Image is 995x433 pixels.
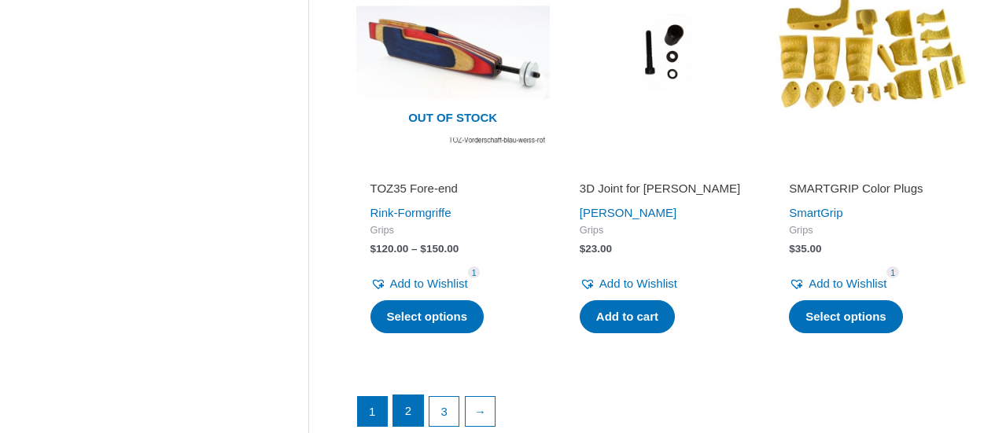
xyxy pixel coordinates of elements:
a: Page 3 [429,397,459,427]
iframe: Customer reviews powered by Trustpilot [580,159,745,178]
span: Grips [370,224,536,237]
h2: SMARTGRIP Color Plugs [789,181,954,196]
iframe: Customer reviews powered by Trustpilot [789,159,954,178]
span: Add to Wishlist [390,277,468,290]
bdi: 150.00 [420,243,459,255]
h2: 3D Joint for [PERSON_NAME] [580,181,745,196]
span: Page 1 [358,397,388,427]
a: Add to Wishlist [789,273,886,295]
span: Add to Wishlist [599,277,677,290]
span: $ [370,243,377,255]
span: 1 [886,266,899,278]
a: [PERSON_NAME] [580,206,676,219]
span: $ [789,243,795,255]
a: Page 2 [393,395,423,427]
bdi: 35.00 [789,243,821,255]
a: → [466,397,496,427]
span: Add to Wishlist [809,277,886,290]
span: – [411,243,418,255]
bdi: 120.00 [370,243,409,255]
a: Select options for “TOZ35 Fore-end” [370,300,485,333]
a: Add to cart: “3D Joint for Walther Grip” [580,300,675,333]
a: SmartGrip [789,206,842,219]
bdi: 23.00 [580,243,612,255]
span: 1 [468,266,481,278]
a: Add to Wishlist [580,273,677,295]
h2: TOZ35 Fore-end [370,181,536,196]
a: TOZ35 Fore-end [370,181,536,202]
span: Grips [580,224,745,237]
span: $ [580,243,586,255]
span: Out of stock [368,101,538,138]
a: 3D Joint for [PERSON_NAME] [580,181,745,202]
a: Select options for “SMARTGRIP Color Plugs” [789,300,903,333]
a: Rink-Formgriffe [370,206,451,219]
a: SMARTGRIP Color Plugs [789,181,954,202]
span: Grips [789,224,954,237]
iframe: Customer reviews powered by Trustpilot [370,159,536,178]
a: Add to Wishlist [370,273,468,295]
span: $ [420,243,426,255]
